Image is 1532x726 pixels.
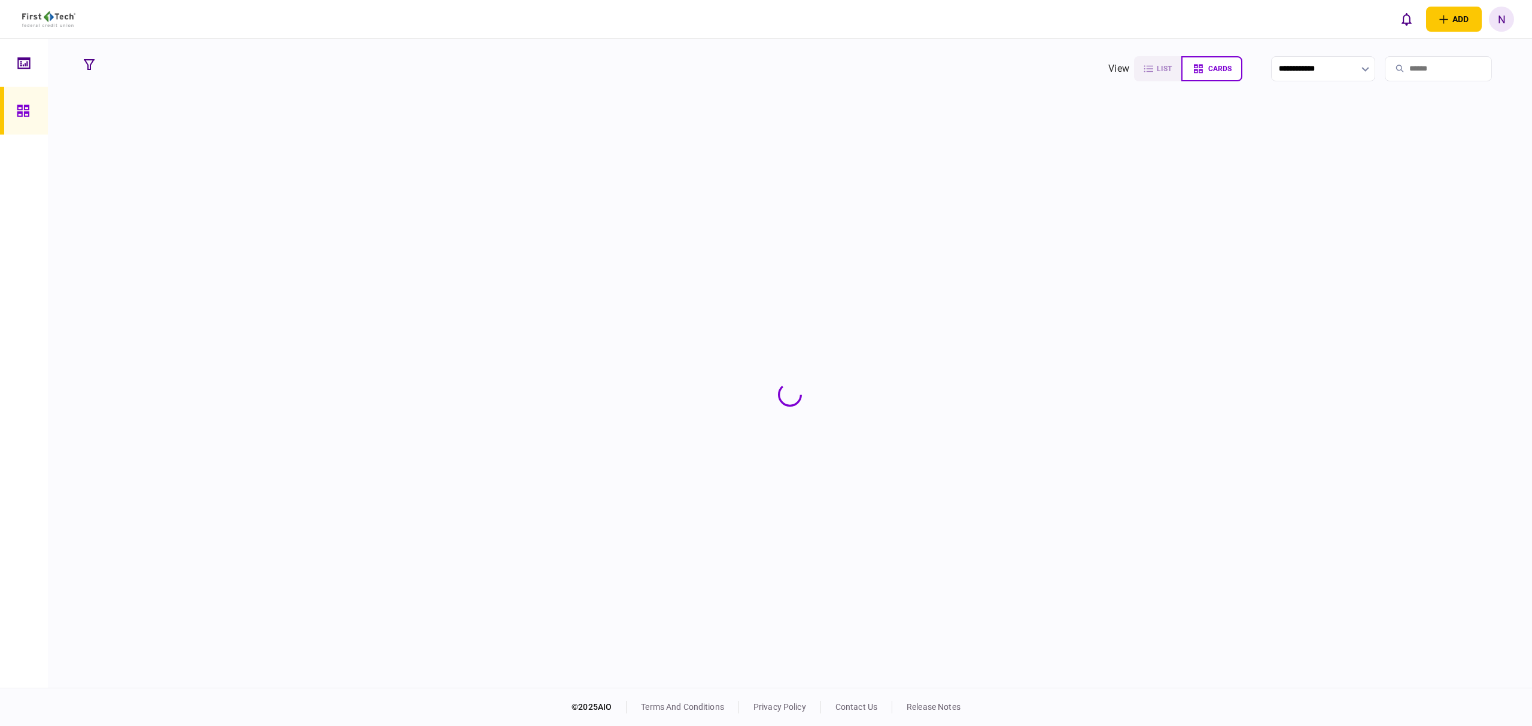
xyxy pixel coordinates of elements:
a: release notes [907,702,960,712]
img: client company logo [22,11,75,27]
button: open notifications list [1394,7,1419,32]
a: contact us [835,702,877,712]
a: terms and conditions [641,702,724,712]
button: list [1134,56,1181,81]
span: list [1157,65,1172,73]
div: view [1108,62,1129,76]
button: open adding identity options [1426,7,1482,32]
button: N [1489,7,1514,32]
span: cards [1208,65,1232,73]
a: privacy policy [753,702,806,712]
div: © 2025 AIO [572,701,627,713]
button: cards [1181,56,1242,81]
